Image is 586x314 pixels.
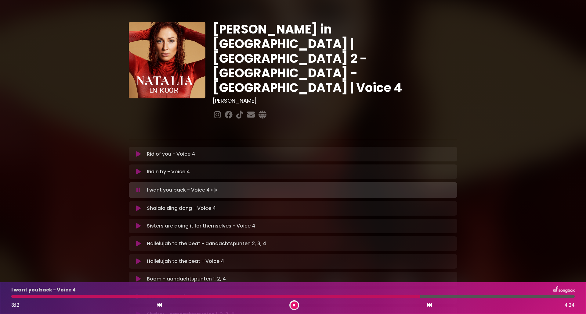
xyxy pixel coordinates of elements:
[147,186,218,194] p: I want you back - Voice 4
[147,258,224,265] p: Hallelujah to the beat - Voice 4
[147,168,190,175] p: Ridin by - Voice 4
[11,286,76,294] p: I want you back - Voice 4
[564,302,575,309] span: 4:24
[213,22,457,95] h1: [PERSON_NAME] in [GEOGRAPHIC_DATA] | [GEOGRAPHIC_DATA] 2 - [GEOGRAPHIC_DATA] - [GEOGRAPHIC_DATA] ...
[210,186,218,194] img: waveform4.gif
[129,22,205,98] img: YTVS25JmS9CLUqXqkEhs
[147,222,255,230] p: Sisters are doing it for themselves - Voice 4
[147,205,216,212] p: Shalala ding dong - Voice 4
[11,302,19,309] span: 3:12
[147,150,195,158] p: Rid of you - Voice 4
[147,240,266,247] p: Hallelujah to the beat - aandachtspunten 2, 3, 4
[213,97,457,104] h3: [PERSON_NAME]
[147,275,226,283] p: Boom - aandachtspunten 1, 2, 4
[553,286,575,294] img: songbox-logo-white.png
